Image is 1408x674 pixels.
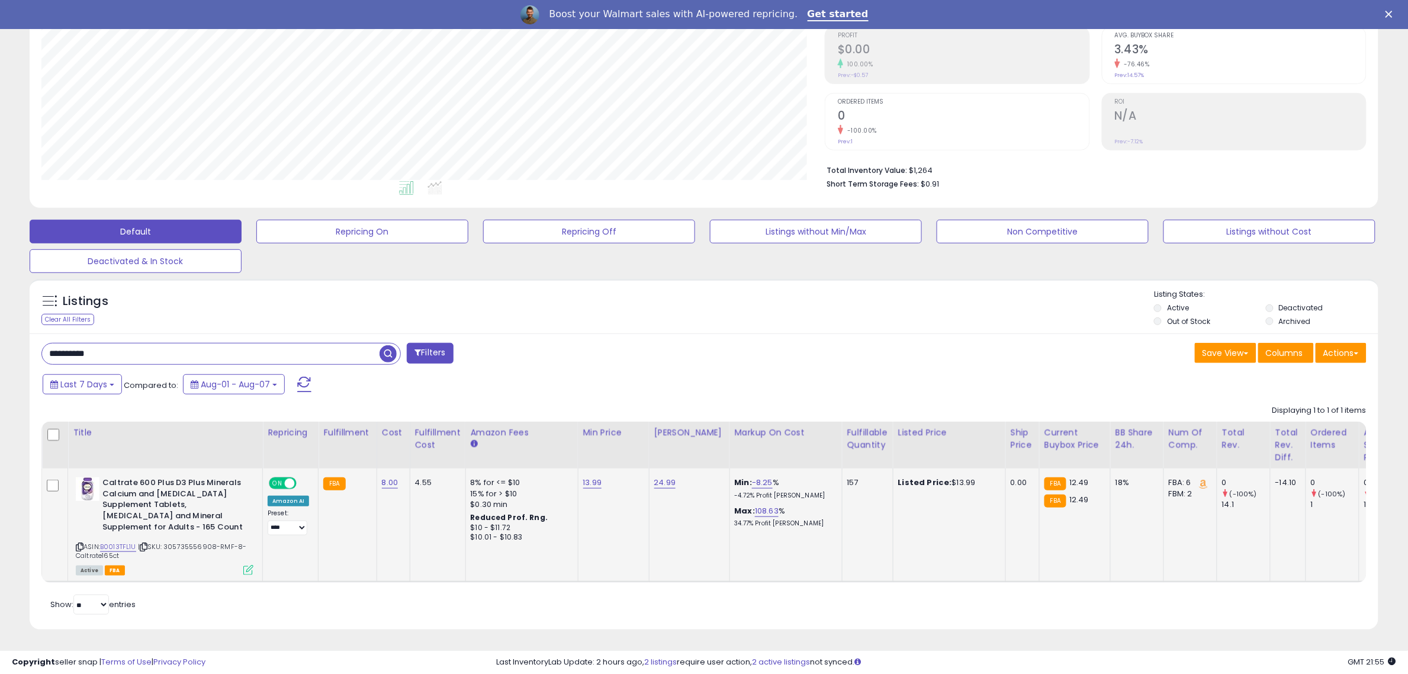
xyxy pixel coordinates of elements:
[268,509,309,536] div: Preset:
[735,492,833,500] p: -4.72% Profit [PERSON_NAME]
[50,599,136,610] span: Show: entries
[735,505,756,516] b: Max:
[654,426,725,439] div: [PERSON_NAME]
[415,477,457,488] div: 4.55
[549,8,798,20] div: Boost your Walmart sales with AI-powered repricing.
[183,374,285,394] button: Aug-01 - Aug-07
[1279,303,1323,313] label: Deactivated
[843,126,877,135] small: -100.00%
[100,542,136,552] a: B0013TFL1U
[838,109,1089,125] h2: 0
[1115,72,1145,79] small: Prev: 14.57%
[1169,489,1208,499] div: FBM: 2
[1364,426,1407,464] div: Avg Selling Price
[1115,138,1143,145] small: Prev: -7.12%
[1044,495,1066,508] small: FBA
[937,220,1149,243] button: Non Competitive
[471,499,569,510] div: $0.30 min
[1279,316,1311,326] label: Archived
[1167,316,1210,326] label: Out of Stock
[76,477,253,574] div: ASIN:
[1116,426,1159,451] div: BB Share 24h.
[1169,477,1208,488] div: FBA: 6
[471,532,569,543] div: $10.01 - $10.83
[76,477,99,501] img: 41Pcn4v97GL._SL40_.jpg
[1195,343,1256,363] button: Save View
[1163,220,1375,243] button: Listings without Cost
[1154,289,1378,300] p: Listing States:
[644,656,677,667] a: 2 listings
[295,479,314,489] span: OFF
[827,179,919,189] b: Short Term Storage Fees:
[847,426,888,451] div: Fulfillable Quantity
[483,220,695,243] button: Repricing Off
[124,380,178,391] span: Compared to:
[1069,477,1089,488] span: 12.49
[1275,426,1301,464] div: Total Rev. Diff.
[201,378,270,390] span: Aug-01 - Aug-07
[1272,405,1367,416] div: Displaying 1 to 1 of 1 items
[471,512,548,522] b: Reduced Prof. Rng.
[268,496,309,506] div: Amazon AI
[1348,656,1396,667] span: 2025-08-15 21:55 GMT
[1230,489,1257,499] small: (-100%)
[735,477,753,488] b: Min:
[1011,477,1030,488] div: 0.00
[1044,426,1105,451] div: Current Buybox Price
[256,220,468,243] button: Repricing On
[735,426,837,439] div: Markup on Cost
[76,566,103,576] span: All listings currently available for purchase on Amazon
[729,422,842,468] th: The percentage added to the cost of goods (COGS) that forms the calculator for Min & Max prices.
[1275,477,1297,488] div: -14.10
[1311,499,1359,510] div: 1
[382,477,398,489] a: 8.00
[496,657,1396,668] div: Last InventoryLab Update: 2 hours ago, require user action, not synced.
[838,99,1089,105] span: Ordered Items
[1044,477,1066,490] small: FBA
[1319,489,1346,499] small: (-100%)
[583,477,602,489] a: 13.99
[1115,109,1367,125] h2: N/A
[1169,426,1212,451] div: Num of Comp.
[102,477,246,535] b: Caltrate 600 Plus D3 Plus Minerals Calcium and [MEDICAL_DATA] Supplement Tablets, [MEDICAL_DATA] ...
[471,523,569,533] div: $10 - $11.72
[105,566,125,576] span: FBA
[1069,494,1089,505] span: 12.49
[755,505,779,517] a: 108.63
[838,72,868,79] small: Prev: -$0.57
[898,477,996,488] div: $13.99
[471,426,573,439] div: Amazon Fees
[41,314,94,325] div: Clear All Filters
[1266,347,1303,359] span: Columns
[268,426,313,439] div: Repricing
[471,477,569,488] div: 8% for <= $10
[382,426,405,439] div: Cost
[43,374,122,394] button: Last 7 Days
[838,138,853,145] small: Prev: 1
[827,162,1358,176] li: $1,264
[323,426,371,439] div: Fulfillment
[735,519,833,528] p: 34.77% Profit [PERSON_NAME]
[1222,499,1270,510] div: 14.1
[735,477,833,499] div: %
[1115,43,1367,59] h2: 3.43%
[270,479,285,489] span: ON
[101,656,152,667] a: Terms of Use
[1120,60,1150,69] small: -76.46%
[76,542,246,560] span: | SKU: 305735556908-RMF-8-Caltrate165ct
[12,656,55,667] strong: Copyright
[471,439,478,450] small: Amazon Fees.
[30,249,242,273] button: Deactivated & In Stock
[1386,11,1397,18] div: Close
[1116,477,1155,488] div: 18%
[1311,477,1359,488] div: 0
[654,477,676,489] a: 24.99
[520,5,539,24] img: Profile image for Adrian
[843,60,873,69] small: 100.00%
[583,426,644,439] div: Min Price
[847,477,884,488] div: 157
[735,506,833,528] div: %
[1258,343,1314,363] button: Columns
[12,657,205,668] div: seller snap | |
[838,43,1089,59] h2: $0.00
